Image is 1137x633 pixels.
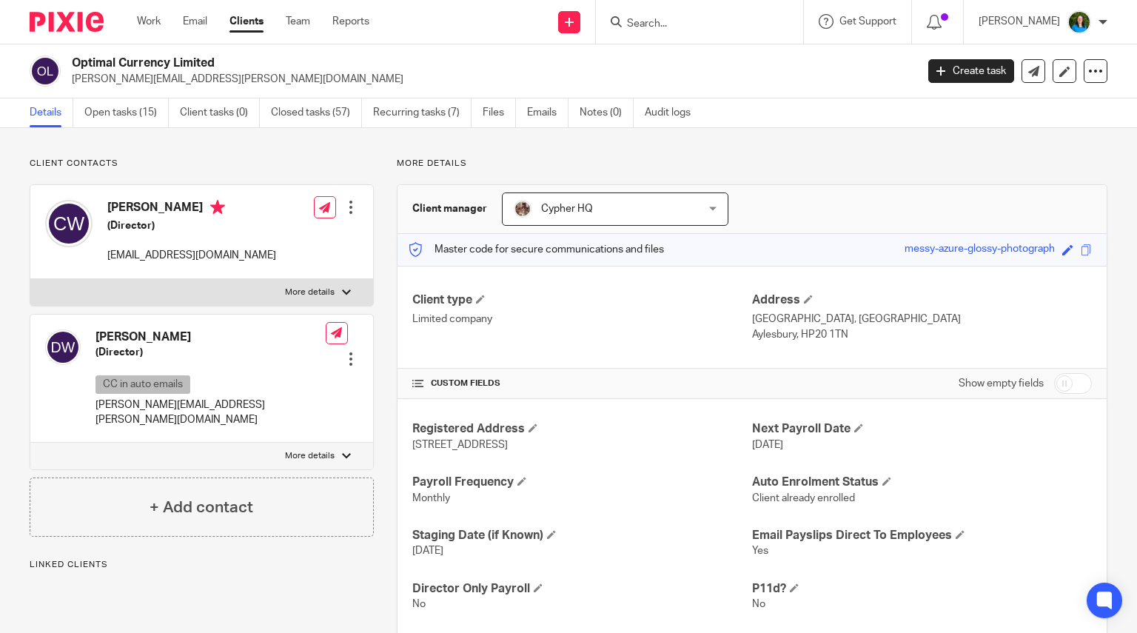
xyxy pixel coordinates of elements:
span: [DATE] [412,546,443,556]
label: Show empty fields [959,376,1044,391]
span: Monthly [412,493,450,503]
h4: P11d? [752,581,1092,597]
a: Closed tasks (57) [271,98,362,127]
a: Recurring tasks (7) [373,98,472,127]
p: CC in auto emails [95,375,190,394]
a: Clients [229,14,264,29]
h4: Registered Address [412,421,752,437]
h4: Next Payroll Date [752,421,1092,437]
h3: Client manager [412,201,487,216]
h2: Optimal Currency Limited [72,56,739,71]
h5: (Director) [107,218,276,233]
p: More details [397,158,1107,170]
p: [EMAIL_ADDRESS][DOMAIN_NAME] [107,248,276,263]
a: Email [183,14,207,29]
span: No [752,599,765,609]
input: Search [625,18,759,31]
a: Emails [527,98,568,127]
h4: + Add contact [150,496,253,519]
p: Aylesbury, HP20 1TN [752,327,1092,342]
a: Audit logs [645,98,702,127]
a: Open tasks (15) [84,98,169,127]
h4: [PERSON_NAME] [95,329,326,345]
span: Yes [752,546,768,556]
p: Client contacts [30,158,374,170]
a: Team [286,14,310,29]
img: A9EA1D9F-5CC4-4D49-85F1-B1749FAF3577.jpeg [514,200,531,218]
img: svg%3E [30,56,61,87]
p: Limited company [412,312,752,326]
h4: Auto Enrolment Status [752,475,1092,490]
a: Files [483,98,516,127]
p: [GEOGRAPHIC_DATA], [GEOGRAPHIC_DATA] [752,312,1092,326]
span: Get Support [839,16,896,27]
h4: Email Payslips Direct To Employees [752,528,1092,543]
span: Client already enrolled [752,493,855,503]
h4: Payroll Frequency [412,475,752,490]
img: Pixie [30,12,104,32]
span: [DATE] [752,440,783,450]
p: More details [285,450,335,462]
a: Work [137,14,161,29]
span: [STREET_ADDRESS] [412,440,508,450]
h5: (Director) [95,345,326,360]
a: Client tasks (0) [180,98,260,127]
h4: Staging Date (if Known) [412,528,752,543]
p: [PERSON_NAME][EMAIL_ADDRESS][PERSON_NAME][DOMAIN_NAME] [95,398,326,428]
h4: Address [752,292,1092,308]
img: Z91wLL_E.jpeg [1067,10,1091,34]
a: Details [30,98,73,127]
span: No [412,599,426,609]
h4: Director Only Payroll [412,581,752,597]
a: Reports [332,14,369,29]
h4: CUSTOM FIELDS [412,378,752,389]
a: Create task [928,59,1014,83]
p: [PERSON_NAME] [979,14,1060,29]
h4: Client type [412,292,752,308]
p: Linked clients [30,559,374,571]
p: More details [285,287,335,298]
img: svg%3E [45,329,81,365]
a: Notes (0) [580,98,634,127]
img: svg%3E [45,200,93,247]
i: Primary [210,200,225,215]
span: Cypher HQ [541,204,593,214]
div: messy-azure-glossy-photograph [905,241,1055,258]
h4: [PERSON_NAME] [107,200,276,218]
p: Master code for secure communications and files [409,242,664,257]
p: [PERSON_NAME][EMAIL_ADDRESS][PERSON_NAME][DOMAIN_NAME] [72,72,906,87]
